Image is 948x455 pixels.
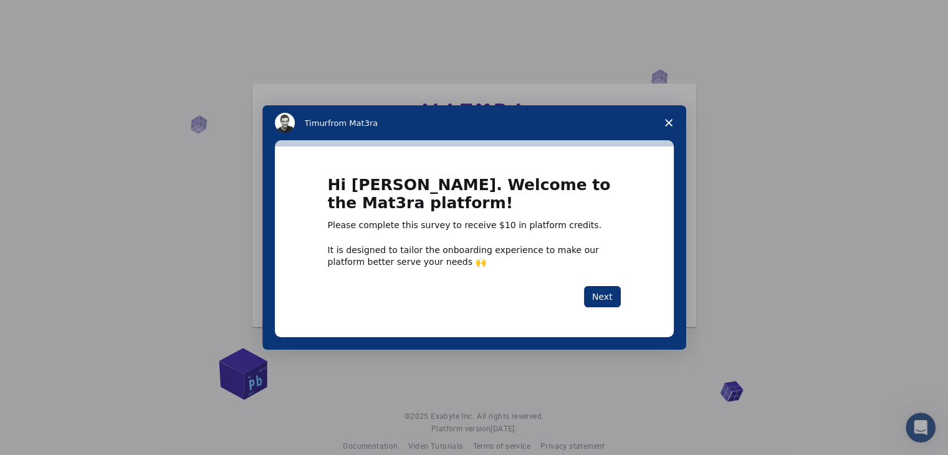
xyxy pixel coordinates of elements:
[275,113,295,133] img: Profile image for Timur
[305,118,328,128] span: Timur
[328,244,621,267] div: It is designed to tailor the onboarding experience to make our platform better serve your needs 🙌
[651,105,686,140] span: Close survey
[25,9,70,20] span: Support
[328,219,621,232] div: Please complete this survey to receive $10 in platform credits.
[584,286,621,307] button: Next
[328,176,621,219] h1: Hi [PERSON_NAME]. Welcome to the Mat3ra platform!
[328,118,378,128] span: from Mat3ra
